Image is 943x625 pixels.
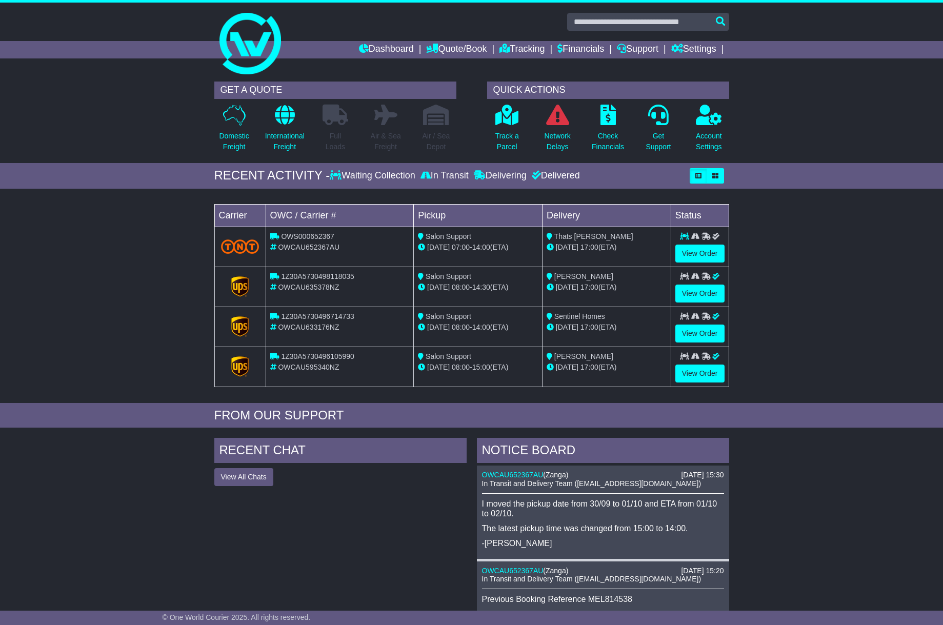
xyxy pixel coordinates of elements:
a: NetworkDelays [544,104,571,158]
a: OWCAU652367AU [482,471,544,479]
div: Delivered [529,170,580,182]
a: View Order [675,245,725,263]
span: Zanga [546,471,566,479]
span: Zanga [546,567,566,575]
div: [DATE] 15:30 [681,471,724,479]
a: Track aParcel [495,104,519,158]
span: 17:00 [580,363,598,371]
span: 1Z30A5730498118035 [281,272,354,280]
div: (ETA) [547,362,667,373]
span: 1Z30A5730496714733 [281,312,354,320]
p: The latest pickup time was changed from 15:00 to 14:00. [482,523,724,533]
span: [DATE] [556,243,578,251]
span: [DATE] [427,363,450,371]
span: OWCAU595340NZ [278,363,339,371]
span: Salon Support [426,232,471,240]
span: Thats [PERSON_NAME] [554,232,633,240]
p: -[PERSON_NAME] [482,538,724,548]
span: [DATE] [427,323,450,331]
span: OWCAU633176NZ [278,323,339,331]
span: Salon Support [426,312,471,320]
span: 08:00 [452,363,470,371]
td: Status [671,204,729,227]
td: Carrier [214,204,266,227]
p: Account Settings [696,131,722,152]
div: - (ETA) [418,282,538,293]
span: 14:00 [472,243,490,251]
td: Pickup [414,204,543,227]
button: View All Chats [214,468,273,486]
span: OWCAU635378NZ [278,283,339,291]
a: CheckFinancials [591,104,625,158]
span: [DATE] [427,243,450,251]
a: Settings [671,41,716,58]
div: - (ETA) [418,362,538,373]
div: (ETA) [547,242,667,253]
div: NOTICE BOARD [477,438,729,466]
a: View Order [675,285,725,303]
a: InternationalFreight [265,104,305,158]
div: RECENT CHAT [214,438,467,466]
a: Dashboard [359,41,414,58]
td: OWC / Carrier # [266,204,414,227]
div: - (ETA) [418,322,538,333]
span: 14:30 [472,283,490,291]
div: FROM OUR SUPPORT [214,408,729,423]
td: Delivery [542,204,671,227]
a: Quote/Book [426,41,487,58]
p: Check Financials [592,131,624,152]
span: OWS000652367 [281,232,334,240]
img: GetCarrierServiceLogo [231,356,249,377]
p: Network Delays [544,131,570,152]
img: GetCarrierServiceLogo [231,276,249,297]
a: AccountSettings [695,104,723,158]
img: GetCarrierServiceLogo [231,316,249,337]
p: -[PERSON_NAME] [482,609,724,619]
p: Air / Sea Depot [423,131,450,152]
div: [DATE] 15:20 [681,567,724,575]
div: ( ) [482,567,724,575]
span: 15:00 [472,363,490,371]
a: OWCAU652367AU [482,567,544,575]
p: Air & Sea Freight [371,131,401,152]
div: (ETA) [547,322,667,333]
img: TNT_Domestic.png [221,239,259,253]
span: 17:00 [580,283,598,291]
span: 07:00 [452,243,470,251]
span: 1Z30A5730496105990 [281,352,354,360]
a: Tracking [499,41,545,58]
span: [PERSON_NAME] [554,272,613,280]
div: - (ETA) [418,242,538,253]
a: Support [617,41,658,58]
p: Get Support [646,131,671,152]
div: ( ) [482,471,724,479]
div: GET A QUOTE [214,82,456,99]
p: I moved the pickup date from 30/09 to 01/10 and ETA from 01/10 to 02/10. [482,499,724,518]
div: Delivering [471,170,529,182]
span: 08:00 [452,323,470,331]
div: In Transit [418,170,471,182]
span: [DATE] [556,363,578,371]
span: [DATE] [427,283,450,291]
a: View Order [675,325,725,342]
a: GetSupport [645,104,671,158]
span: [DATE] [556,323,578,331]
p: Previous Booking Reference MEL814538 [482,594,724,604]
span: [PERSON_NAME] [554,352,613,360]
span: In Transit and Delivery Team ([EMAIL_ADDRESS][DOMAIN_NAME]) [482,479,701,488]
span: Salon Support [426,272,471,280]
a: Financials [557,41,604,58]
span: 14:00 [472,323,490,331]
p: International Freight [265,131,305,152]
span: In Transit and Delivery Team ([EMAIL_ADDRESS][DOMAIN_NAME]) [482,575,701,583]
div: (ETA) [547,282,667,293]
span: 17:00 [580,323,598,331]
span: © One World Courier 2025. All rights reserved. [163,613,311,621]
span: 17:00 [580,243,598,251]
p: Domestic Freight [219,131,249,152]
div: QUICK ACTIONS [487,82,729,99]
div: RECENT ACTIVITY - [214,168,330,183]
span: Sentinel Homes [554,312,605,320]
span: [DATE] [556,283,578,291]
p: Track a Parcel [495,131,519,152]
